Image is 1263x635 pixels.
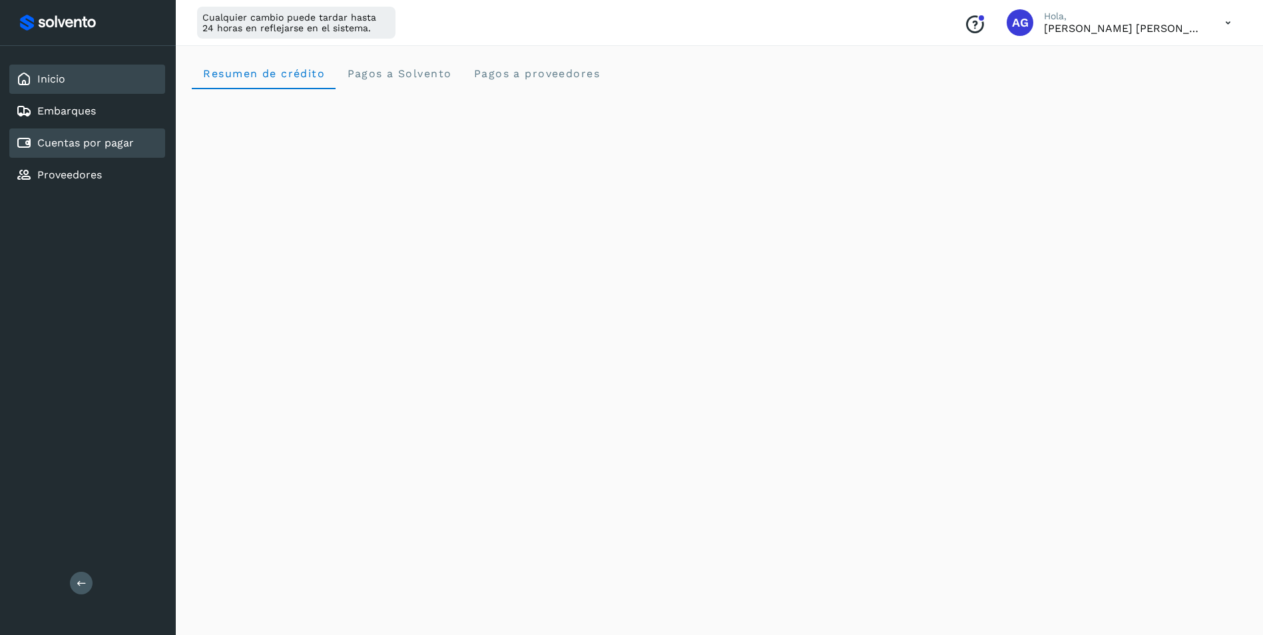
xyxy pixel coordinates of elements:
[37,73,65,85] a: Inicio
[9,160,165,190] div: Proveedores
[37,136,134,149] a: Cuentas por pagar
[37,105,96,117] a: Embarques
[1044,22,1204,35] p: Abigail Gonzalez Leon
[9,65,165,94] div: Inicio
[37,168,102,181] a: Proveedores
[1044,11,1204,22] p: Hola,
[197,7,395,39] div: Cualquier cambio puede tardar hasta 24 horas en reflejarse en el sistema.
[9,128,165,158] div: Cuentas por pagar
[473,67,600,80] span: Pagos a proveedores
[346,67,451,80] span: Pagos a Solvento
[9,97,165,126] div: Embarques
[202,67,325,80] span: Resumen de crédito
